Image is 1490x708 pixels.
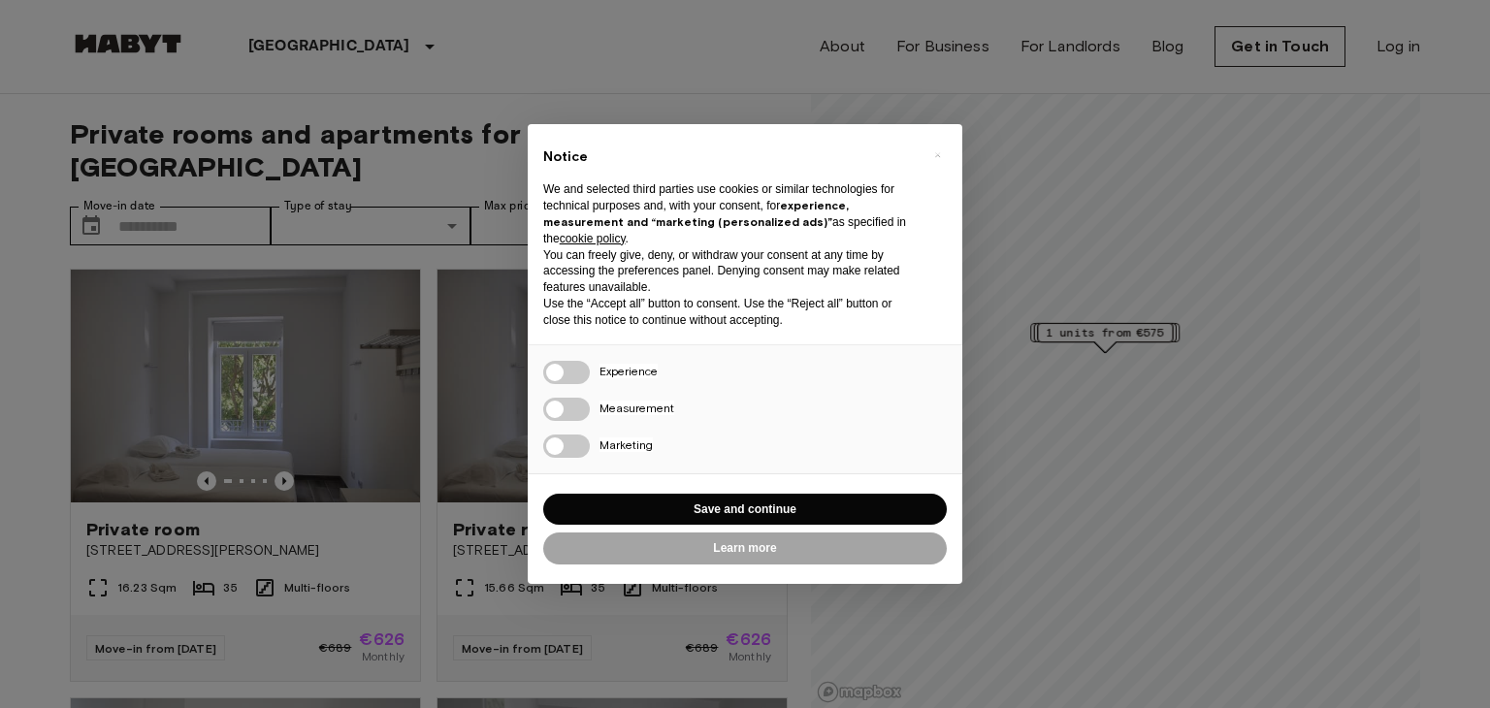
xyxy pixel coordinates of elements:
button: Learn more [543,532,947,564]
span: Measurement [599,401,674,415]
a: cookie policy [560,232,626,245]
p: You can freely give, deny, or withdraw your consent at any time by accessing the preferences pane... [543,247,916,296]
p: Use the “Accept all” button to consent. Use the “Reject all” button or close this notice to conti... [543,296,916,329]
span: Marketing [599,437,653,452]
strong: experience, measurement and “marketing (personalized ads)” [543,198,849,229]
p: We and selected third parties use cookies or similar technologies for technical purposes and, wit... [543,181,916,246]
button: Save and continue [543,494,947,526]
button: Close this notice [922,140,953,171]
h2: Notice [543,147,916,167]
span: Experience [599,364,658,378]
span: × [934,144,941,167]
